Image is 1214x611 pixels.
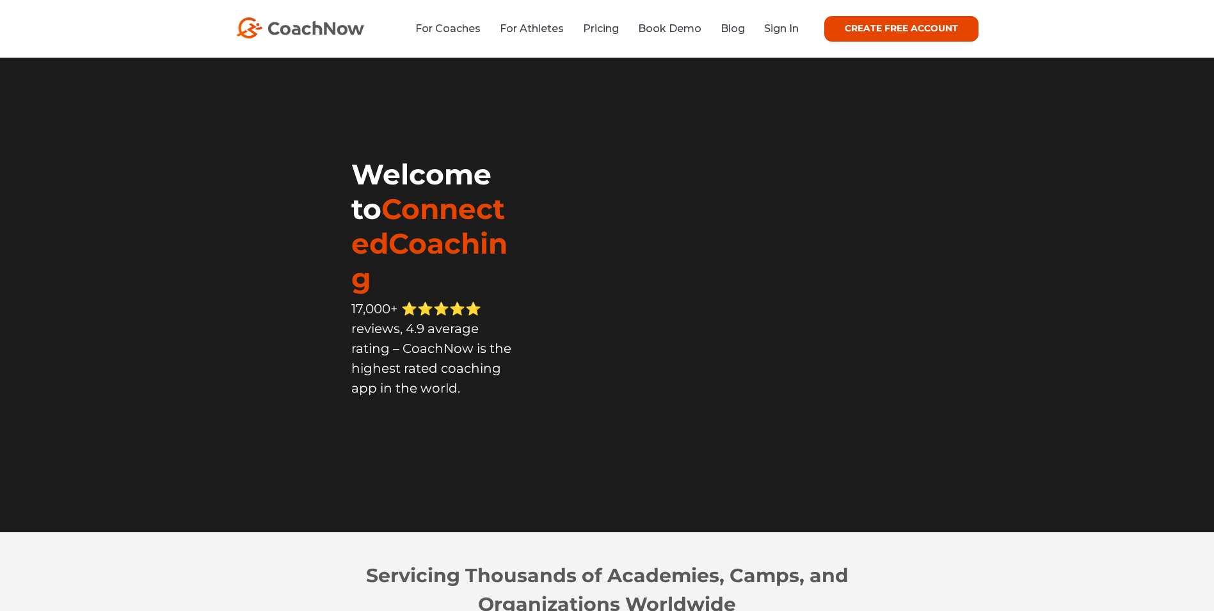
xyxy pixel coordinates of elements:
[583,22,619,35] a: Pricing
[351,422,511,456] iframe: Embedded CTA
[351,301,511,396] span: 17,000+ ⭐️⭐️⭐️⭐️⭐️ reviews, 4.9 average rating – CoachNow is the highest rated coaching app in th...
[236,17,364,38] img: CoachNow Logo
[824,16,978,42] a: CREATE FREE ACCOUNT
[500,22,564,35] a: For Athletes
[351,157,515,295] h1: Welcome to
[721,22,745,35] a: Blog
[764,22,799,35] a: Sign In
[638,22,701,35] a: Book Demo
[351,191,507,295] span: ConnectedCoaching
[415,22,481,35] a: For Coaches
